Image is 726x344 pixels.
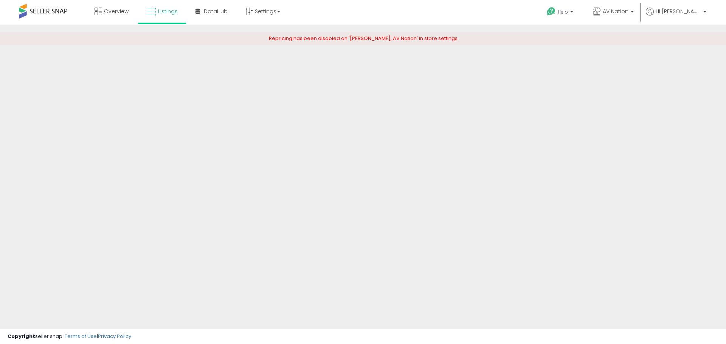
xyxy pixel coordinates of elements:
span: Listings [158,8,178,15]
i: Get Help [546,7,556,16]
div: seller snap | | [8,333,131,340]
a: Hi [PERSON_NAME] [646,8,706,25]
a: Terms of Use [65,333,97,340]
span: DataHub [204,8,228,15]
a: Help [541,1,581,25]
span: Repricing has been disabled on '[PERSON_NAME], AV Nation' in store settings [269,35,458,42]
span: Help [558,9,568,15]
span: Hi [PERSON_NAME] [656,8,701,15]
a: Privacy Policy [98,333,131,340]
strong: Copyright [8,333,35,340]
span: AV Nation [603,8,628,15]
span: Overview [104,8,129,15]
